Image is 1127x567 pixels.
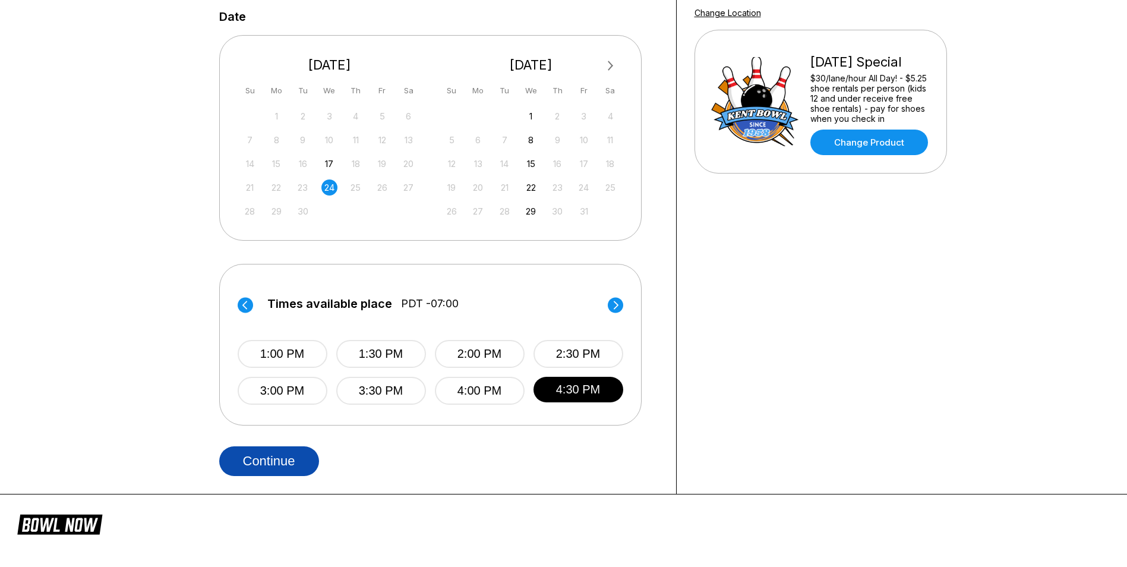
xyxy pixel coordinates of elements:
[602,108,618,124] div: Not available Saturday, October 4th, 2025
[267,297,392,310] span: Times available place
[241,107,419,219] div: month 2025-09
[497,156,513,172] div: Not available Tuesday, October 14th, 2025
[576,108,592,124] div: Not available Friday, October 3rd, 2025
[321,108,337,124] div: Not available Wednesday, September 3rd, 2025
[810,73,931,124] div: $30/lane/hour All Day! - $5.25 shoe rentals per person (kids 12 and under receive free shoe renta...
[269,179,285,196] div: Not available Monday, September 22nd, 2025
[497,83,513,99] div: Tu
[576,203,592,219] div: Not available Friday, October 31st, 2025
[810,54,931,70] div: [DATE] Special
[523,132,539,148] div: Choose Wednesday, October 8th, 2025
[444,132,460,148] div: Not available Sunday, October 5th, 2025
[295,203,311,219] div: Not available Tuesday, September 30th, 2025
[523,203,539,219] div: Choose Wednesday, October 29th, 2025
[550,108,566,124] div: Not available Thursday, October 2nd, 2025
[242,83,258,99] div: Su
[810,130,928,155] a: Change Product
[523,156,539,172] div: Choose Wednesday, October 15th, 2025
[269,156,285,172] div: Not available Monday, September 15th, 2025
[374,132,390,148] div: Not available Friday, September 12th, 2025
[295,179,311,196] div: Not available Tuesday, September 23rd, 2025
[711,57,800,146] img: Wednesday Special
[533,377,623,402] button: 4:30 PM
[321,132,337,148] div: Not available Wednesday, September 10th, 2025
[219,446,319,476] button: Continue
[435,340,525,368] button: 2:00 PM
[219,10,246,23] label: Date
[269,83,285,99] div: Mo
[601,56,620,75] button: Next Month
[550,179,566,196] div: Not available Thursday, October 23rd, 2025
[470,179,486,196] div: Not available Monday, October 20th, 2025
[374,83,390,99] div: Fr
[400,179,416,196] div: Not available Saturday, September 27th, 2025
[523,83,539,99] div: We
[242,203,258,219] div: Not available Sunday, September 28th, 2025
[238,57,422,73] div: [DATE]
[602,83,618,99] div: Sa
[602,156,618,172] div: Not available Saturday, October 18th, 2025
[435,377,525,405] button: 4:00 PM
[400,156,416,172] div: Not available Saturday, September 20th, 2025
[269,108,285,124] div: Not available Monday, September 1st, 2025
[269,132,285,148] div: Not available Monday, September 8th, 2025
[550,156,566,172] div: Not available Thursday, October 16th, 2025
[400,83,416,99] div: Sa
[242,179,258,196] div: Not available Sunday, September 21st, 2025
[238,340,327,368] button: 1:00 PM
[497,132,513,148] div: Not available Tuesday, October 7th, 2025
[295,132,311,148] div: Not available Tuesday, September 9th, 2025
[602,179,618,196] div: Not available Saturday, October 25th, 2025
[401,297,459,310] span: PDT -07:00
[374,108,390,124] div: Not available Friday, September 5th, 2025
[576,156,592,172] div: Not available Friday, October 17th, 2025
[550,132,566,148] div: Not available Thursday, October 9th, 2025
[444,156,460,172] div: Not available Sunday, October 12th, 2025
[439,57,623,73] div: [DATE]
[444,179,460,196] div: Not available Sunday, October 19th, 2025
[321,156,337,172] div: Choose Wednesday, September 17th, 2025
[602,132,618,148] div: Not available Saturday, October 11th, 2025
[400,108,416,124] div: Not available Saturday, September 6th, 2025
[348,156,364,172] div: Not available Thursday, September 18th, 2025
[444,203,460,219] div: Not available Sunday, October 26th, 2025
[533,340,623,368] button: 2:30 PM
[550,203,566,219] div: Not available Thursday, October 30th, 2025
[576,132,592,148] div: Not available Friday, October 10th, 2025
[444,83,460,99] div: Su
[442,107,620,219] div: month 2025-10
[374,156,390,172] div: Not available Friday, September 19th, 2025
[400,132,416,148] div: Not available Saturday, September 13th, 2025
[523,179,539,196] div: Choose Wednesday, October 22nd, 2025
[576,179,592,196] div: Not available Friday, October 24th, 2025
[269,203,285,219] div: Not available Monday, September 29th, 2025
[550,83,566,99] div: Th
[470,203,486,219] div: Not available Monday, October 27th, 2025
[321,179,337,196] div: Choose Wednesday, September 24th, 2025
[295,83,311,99] div: Tu
[348,179,364,196] div: Not available Thursday, September 25th, 2025
[497,179,513,196] div: Not available Tuesday, October 21st, 2025
[374,179,390,196] div: Not available Friday, September 26th, 2025
[242,156,258,172] div: Not available Sunday, September 14th, 2025
[336,377,426,405] button: 3:30 PM
[523,108,539,124] div: Choose Wednesday, October 1st, 2025
[348,108,364,124] div: Not available Thursday, September 4th, 2025
[576,83,592,99] div: Fr
[242,132,258,148] div: Not available Sunday, September 7th, 2025
[470,132,486,148] div: Not available Monday, October 6th, 2025
[470,156,486,172] div: Not available Monday, October 13th, 2025
[295,108,311,124] div: Not available Tuesday, September 2nd, 2025
[348,83,364,99] div: Th
[497,203,513,219] div: Not available Tuesday, October 28th, 2025
[295,156,311,172] div: Not available Tuesday, September 16th, 2025
[694,8,761,18] a: Change Location
[238,377,327,405] button: 3:00 PM
[321,83,337,99] div: We
[336,340,426,368] button: 1:30 PM
[470,83,486,99] div: Mo
[348,132,364,148] div: Not available Thursday, September 11th, 2025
